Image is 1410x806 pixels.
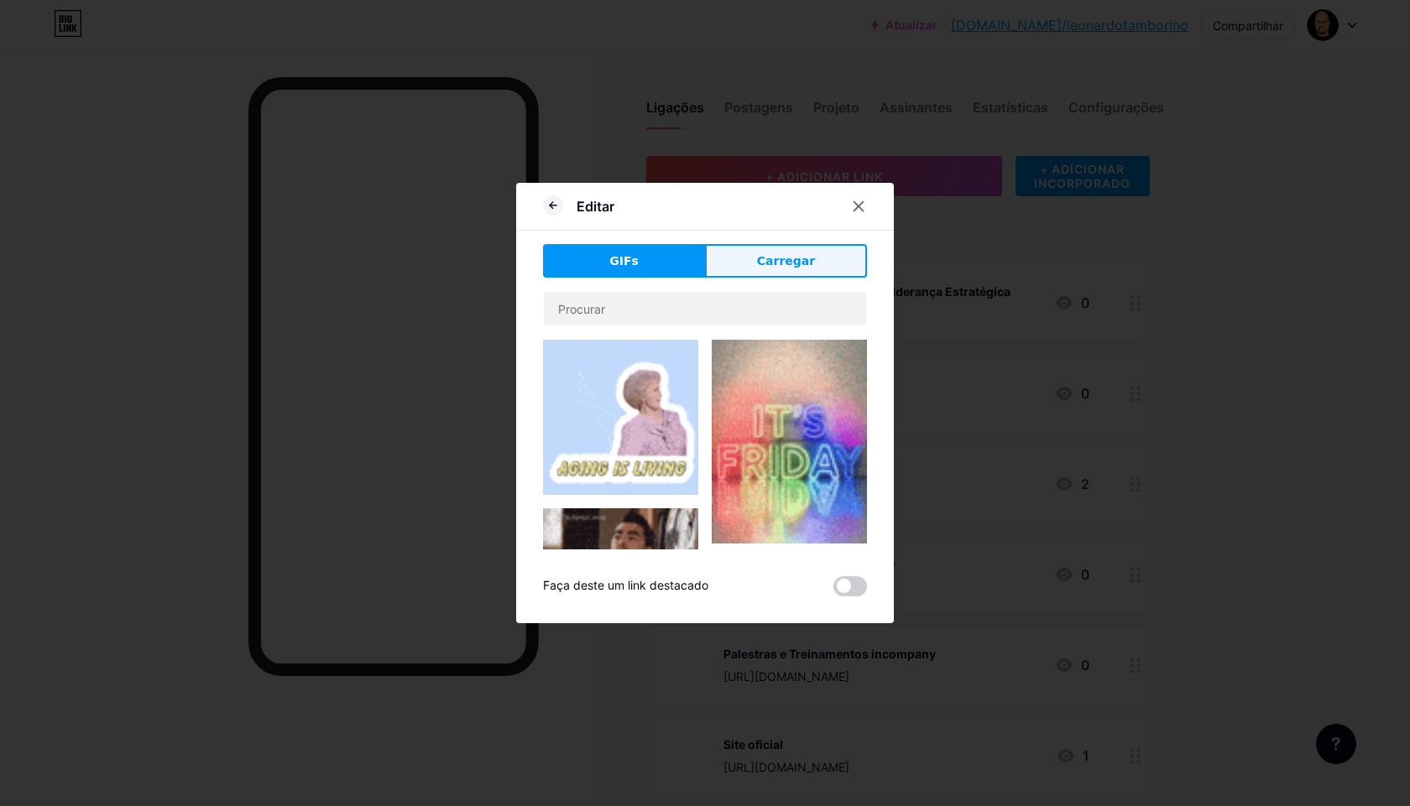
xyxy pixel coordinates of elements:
[543,578,708,592] font: Faça deste um link destacado
[544,292,866,325] input: Procurar
[712,340,867,543] img: Gihpy
[543,244,705,278] button: GIFs
[705,244,867,278] button: Carregar
[609,254,639,268] font: GIFs
[543,340,698,495] img: Gihpy
[543,508,698,663] img: Gihpy
[577,198,614,215] font: Editar
[757,254,815,268] font: Carregar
